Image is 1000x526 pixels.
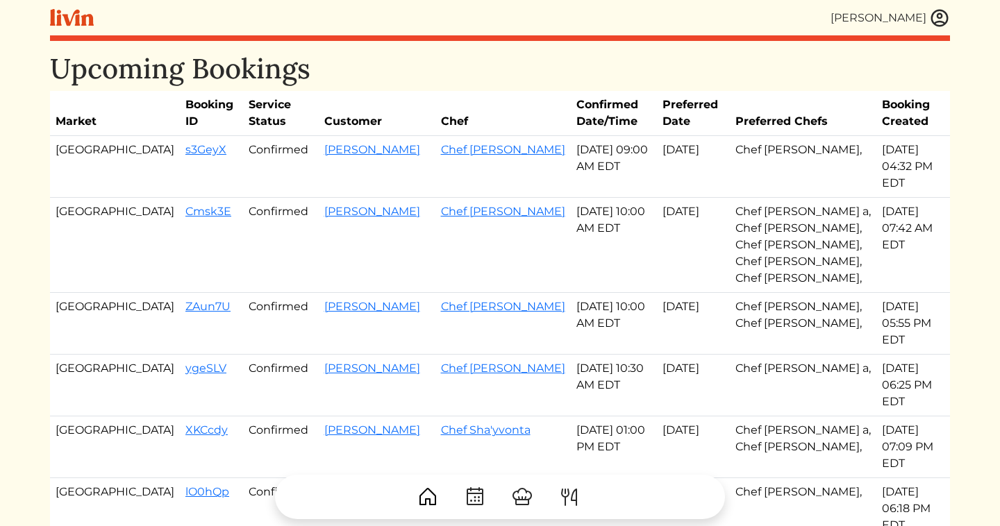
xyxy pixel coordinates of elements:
[243,136,319,198] td: Confirmed
[324,143,420,156] a: [PERSON_NAME]
[730,416,876,478] td: Chef [PERSON_NAME] a, Chef [PERSON_NAME],
[417,486,439,508] img: House-9bf13187bcbb5817f509fe5e7408150f90897510c4275e13d0d5fca38e0b5951.svg
[50,293,180,355] td: [GEOGRAPHIC_DATA]
[558,486,581,508] img: ForkKnife-55491504ffdb50bab0c1e09e7649658475375261d09fd45db06cec23bce548bf.svg
[441,205,565,218] a: Chef [PERSON_NAME]
[441,423,531,436] a: Chef Sha'yvonta
[511,486,533,508] img: ChefHat-a374fb509e4f37eb0702ca99f5f64f3b6956810f32a249b33092029f8484b388.svg
[876,136,950,198] td: [DATE] 04:32 PM EDT
[571,136,657,198] td: [DATE] 09:00 AM EDT
[243,293,319,355] td: Confirmed
[185,300,231,313] a: ZAun7U
[185,205,231,218] a: Cmsk3E
[876,91,950,136] th: Booking Created
[50,91,180,136] th: Market
[50,416,180,478] td: [GEOGRAPHIC_DATA]
[571,416,657,478] td: [DATE] 01:00 PM EDT
[876,355,950,416] td: [DATE] 06:25 PM EDT
[324,205,420,218] a: [PERSON_NAME]
[730,136,876,198] td: Chef [PERSON_NAME],
[50,9,94,26] img: livin-logo-a0d97d1a881af30f6274990eb6222085a2533c92bbd1e4f22c21b4f0d0e3210c.svg
[730,293,876,355] td: Chef [PERSON_NAME], Chef [PERSON_NAME],
[243,91,319,136] th: Service Status
[441,362,565,375] a: Chef [PERSON_NAME]
[876,293,950,355] td: [DATE] 05:55 PM EDT
[571,198,657,293] td: [DATE] 10:00 AM EDT
[730,91,876,136] th: Preferred Chefs
[185,143,226,156] a: s3GeyX
[657,91,730,136] th: Preferred Date
[243,198,319,293] td: Confirmed
[441,143,565,156] a: Chef [PERSON_NAME]
[831,10,926,26] div: [PERSON_NAME]
[324,362,420,375] a: [PERSON_NAME]
[464,486,486,508] img: CalendarDots-5bcf9d9080389f2a281d69619e1c85352834be518fbc73d9501aef674afc0d57.svg
[441,300,565,313] a: Chef [PERSON_NAME]
[657,355,730,416] td: [DATE]
[50,136,180,198] td: [GEOGRAPHIC_DATA]
[243,416,319,478] td: Confirmed
[50,355,180,416] td: [GEOGRAPHIC_DATA]
[657,198,730,293] td: [DATE]
[929,8,950,28] img: user_account-e6e16d2ec92f44fc35f99ef0dc9cddf60790bfa021a6ecb1c896eb5d2907b31c.svg
[50,52,950,85] h1: Upcoming Bookings
[571,293,657,355] td: [DATE] 10:00 AM EDT
[657,293,730,355] td: [DATE]
[324,300,420,313] a: [PERSON_NAME]
[319,91,435,136] th: Customer
[180,91,243,136] th: Booking ID
[185,362,226,375] a: ygeSLV
[324,423,420,436] a: [PERSON_NAME]
[435,91,571,136] th: Chef
[571,355,657,416] td: [DATE] 10:30 AM EDT
[730,198,876,293] td: Chef [PERSON_NAME] a, Chef [PERSON_NAME], Chef [PERSON_NAME], Chef [PERSON_NAME], Chef [PERSON_NA...
[50,198,180,293] td: [GEOGRAPHIC_DATA]
[243,355,319,416] td: Confirmed
[730,355,876,416] td: Chef [PERSON_NAME] a,
[657,136,730,198] td: [DATE]
[571,91,657,136] th: Confirmed Date/Time
[657,416,730,478] td: [DATE]
[876,198,950,293] td: [DATE] 07:42 AM EDT
[185,423,228,436] a: XKCcdy
[876,416,950,478] td: [DATE] 07:09 PM EDT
